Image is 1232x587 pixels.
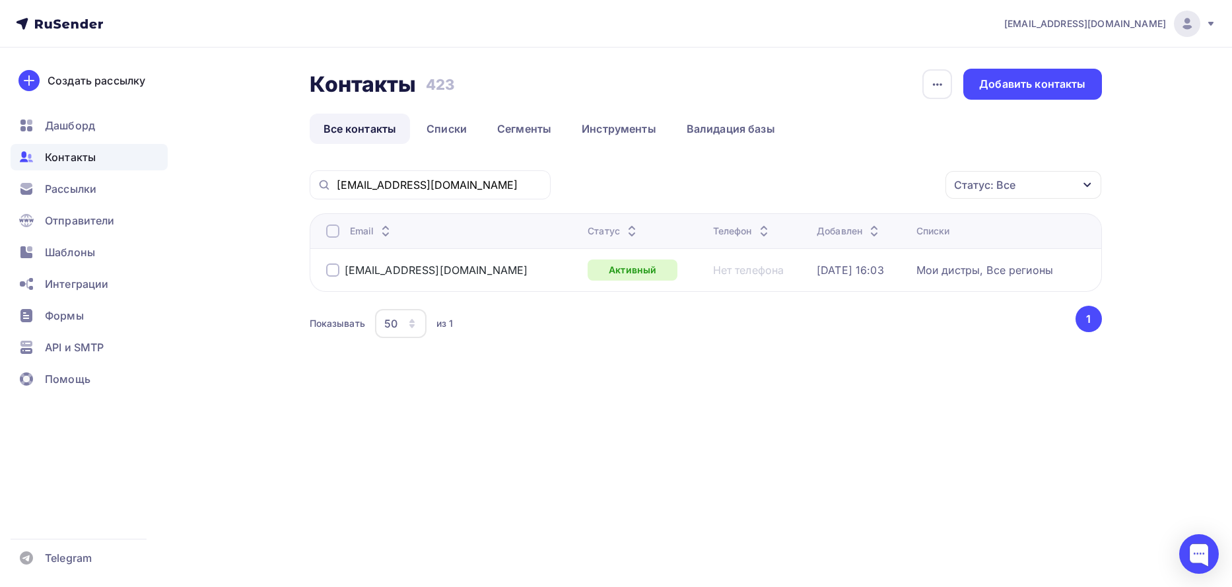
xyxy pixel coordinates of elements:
a: Дашборд [11,112,168,139]
a: Активный [588,259,677,281]
div: Телефон [713,224,772,238]
div: Списки [916,224,950,238]
a: Отправители [11,207,168,234]
a: [EMAIL_ADDRESS][DOMAIN_NAME] [345,263,528,277]
div: Email [350,224,394,238]
a: [EMAIL_ADDRESS][DOMAIN_NAME] [1004,11,1216,37]
span: Рассылки [45,181,96,197]
button: Статус: Все [945,170,1102,199]
a: Нет телефона [713,263,784,277]
span: Telegram [45,550,92,566]
a: Все контакты [310,114,411,144]
div: 50 [384,316,397,331]
span: API и SMTP [45,339,104,355]
ul: Pagination [1073,306,1102,332]
span: [EMAIL_ADDRESS][DOMAIN_NAME] [1004,17,1166,30]
div: Показывать [310,317,365,330]
span: Формы [45,308,84,324]
div: Создать рассылку [48,73,145,88]
a: Списки [413,114,481,144]
a: [DATE] 16:03 [817,263,884,277]
a: Шаблоны [11,239,168,265]
span: Контакты [45,149,96,165]
span: Интеграции [45,276,108,292]
a: Сегменты [483,114,565,144]
h2: Контакты [310,71,417,98]
button: 50 [374,308,427,339]
a: Формы [11,302,168,329]
input: Поиск [337,178,543,192]
button: Go to page 1 [1076,306,1102,332]
span: Дашборд [45,118,95,133]
a: Контакты [11,144,168,170]
a: Мои дистры, Все регионы [916,263,1053,277]
h3: 423 [426,75,454,94]
div: Статус [588,224,640,238]
a: Инструменты [568,114,670,144]
span: Отправители [45,213,115,228]
a: Валидация базы [673,114,789,144]
div: из 1 [436,317,454,330]
div: Статус: Все [954,177,1015,193]
span: Помощь [45,371,90,387]
div: Добавлен [817,224,882,238]
span: Шаблоны [45,244,95,260]
div: Добавить контакты [979,77,1085,92]
a: Рассылки [11,176,168,202]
